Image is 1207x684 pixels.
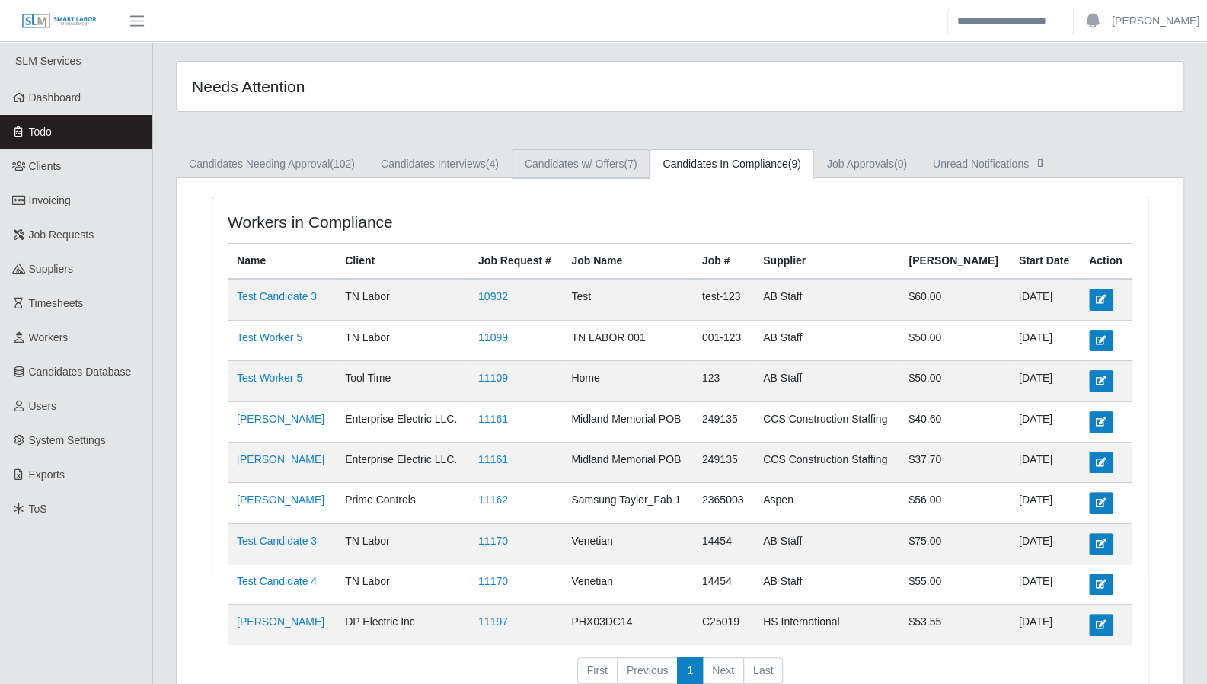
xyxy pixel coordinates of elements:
[562,244,693,280] th: Job Name
[478,290,508,302] a: 10932
[1010,361,1080,401] td: [DATE]
[899,361,1010,401] td: $50.00
[754,442,899,482] td: CCS Construction Staffing
[29,263,73,275] span: Suppliers
[237,575,317,587] a: Test Candidate 4
[29,126,52,138] span: Todo
[237,372,302,384] a: Test Worker 5
[192,77,586,96] h4: Needs Attention
[754,361,899,401] td: AB Staff
[29,468,65,481] span: Exports
[754,483,899,523] td: Aspen
[336,244,469,280] th: Client
[754,523,899,564] td: AB Staff
[562,523,693,564] td: Venetian
[1033,156,1048,168] span: []
[29,160,62,172] span: Clients
[693,564,754,605] td: 14454
[486,158,499,170] span: (4)
[562,442,693,482] td: Midland Memorial POB
[237,453,324,465] a: [PERSON_NAME]
[29,503,47,515] span: ToS
[1010,564,1080,605] td: [DATE]
[478,372,508,384] a: 11109
[899,605,1010,645] td: $53.55
[754,401,899,442] td: CCS Construction Staffing
[754,244,899,280] th: Supplier
[336,442,469,482] td: Enterprise Electric LLC.
[899,244,1010,280] th: [PERSON_NAME]
[478,494,508,506] a: 11162
[237,494,324,506] a: [PERSON_NAME]
[1010,523,1080,564] td: [DATE]
[336,361,469,401] td: Tool Time
[478,453,508,465] a: 11161
[478,575,508,587] a: 11170
[693,401,754,442] td: 249135
[176,149,368,179] a: Candidates Needing Approval
[29,331,69,344] span: Workers
[368,149,512,179] a: Candidates Interviews
[754,279,899,320] td: AB Staff
[693,605,754,645] td: C25019
[29,434,106,446] span: System Settings
[478,615,508,628] a: 11197
[237,535,317,547] a: Test Candidate 3
[29,229,94,241] span: Job Requests
[1010,320,1080,360] td: [DATE]
[237,290,317,302] a: Test Candidate 3
[1010,442,1080,482] td: [DATE]
[336,320,469,360] td: TN Labor
[237,413,324,425] a: [PERSON_NAME]
[754,564,899,605] td: AB Staff
[1010,244,1080,280] th: Start Date
[899,279,1010,320] td: $60.00
[29,91,81,104] span: Dashboard
[693,361,754,401] td: 123
[562,361,693,401] td: Home
[15,55,81,67] span: SLM Services
[237,615,324,628] a: [PERSON_NAME]
[693,442,754,482] td: 249135
[562,401,693,442] td: Midland Memorial POB
[336,483,469,523] td: Prime Controls
[899,483,1010,523] td: $56.00
[512,149,650,179] a: Candidates w/ Offers
[1010,401,1080,442] td: [DATE]
[693,279,754,320] td: test-123
[754,605,899,645] td: HS International
[1010,279,1080,320] td: [DATE]
[693,320,754,360] td: 001-123
[562,564,693,605] td: Venetian
[899,523,1010,564] td: $75.00
[29,400,57,412] span: Users
[899,442,1010,482] td: $37.70
[899,320,1010,360] td: $50.00
[562,483,693,523] td: Samsung Taylor_Fab 1
[1080,244,1132,280] th: Action
[693,483,754,523] td: 2365003
[624,158,637,170] span: (7)
[1010,605,1080,645] td: [DATE]
[788,158,801,170] span: (9)
[920,149,1061,179] a: Unread Notifications
[693,523,754,564] td: 14454
[330,158,355,170] span: (102)
[894,158,907,170] span: (0)
[21,13,97,30] img: SLM Logo
[336,605,469,645] td: DP Electric Inc
[562,605,693,645] td: PHX03DC14
[562,279,693,320] td: Test
[228,213,592,232] h4: Workers in Compliance
[29,194,71,206] span: Invoicing
[478,331,508,344] a: 11099
[478,413,508,425] a: 11161
[336,401,469,442] td: Enterprise Electric LLC.
[947,8,1074,34] input: Search
[469,244,562,280] th: Job Request #
[29,366,132,378] span: Candidates Database
[899,564,1010,605] td: $55.00
[814,149,920,179] a: Job Approvals
[562,320,693,360] td: TN LABOR 001
[478,535,508,547] a: 11170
